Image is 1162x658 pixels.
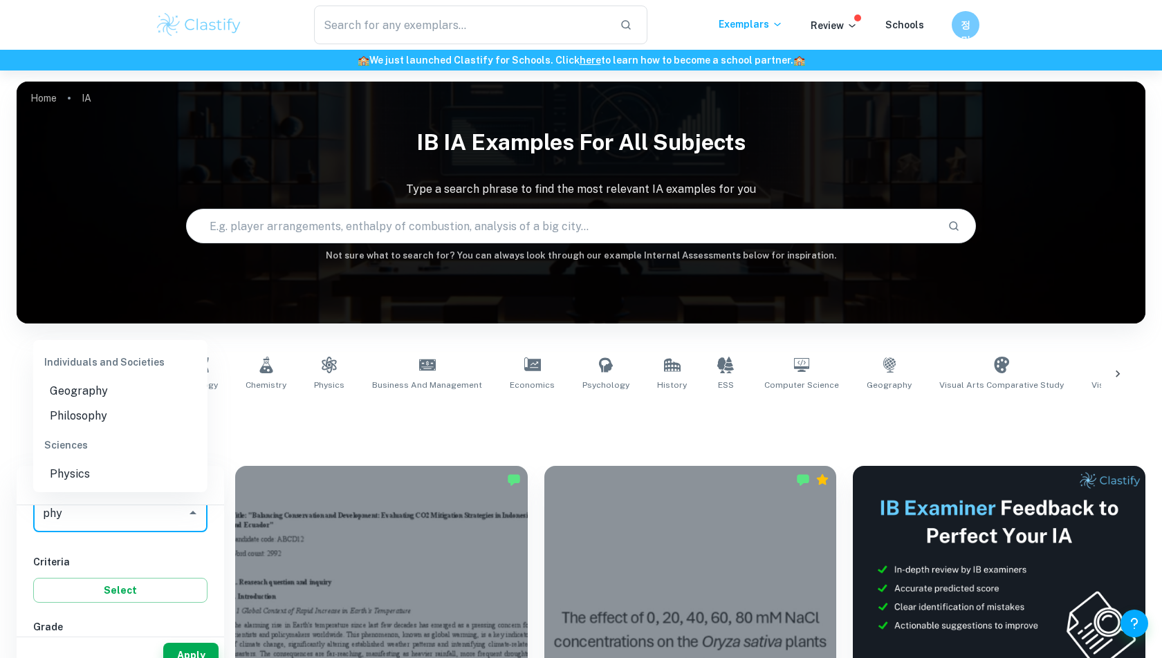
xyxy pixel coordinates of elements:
[33,578,207,603] button: Select
[657,379,687,391] span: History
[793,55,805,66] span: 🏫
[952,11,979,39] button: 정민
[314,379,344,391] span: Physics
[17,466,224,505] h6: Filter exemplars
[582,379,629,391] span: Psychology
[764,379,839,391] span: Computer Science
[17,249,1145,263] h6: Not sure what to search for? You can always look through our example Internal Assessments below f...
[155,11,243,39] img: Clastify logo
[580,55,601,66] a: here
[718,379,734,391] span: ESS
[939,379,1064,391] span: Visual Arts Comparative Study
[510,379,555,391] span: Economics
[796,473,810,487] img: Marked
[3,53,1159,68] h6: We just launched Clastify for Schools. Click to learn how to become a school partner.
[33,554,207,570] h6: Criteria
[73,408,1089,433] h1: All IA Examples
[33,619,207,634] h6: Grade
[33,429,207,462] div: Sciences
[183,503,203,523] button: Close
[942,214,966,238] button: Search
[719,17,783,32] p: Exemplars
[811,18,858,33] p: Review
[17,120,1145,164] h1: IB IA examples for all subjects
[33,379,207,404] li: Geography
[82,91,91,106] p: IA
[33,346,207,379] div: Individuals and Societies
[867,379,912,391] span: Geography
[314,6,609,44] input: Search for any exemplars...
[17,181,1145,198] p: Type a search phrase to find the most relevant IA examples for you
[33,404,207,429] li: Philosophy
[358,55,369,66] span: 🏫
[187,207,937,245] input: E.g. player arrangements, enthalpy of combustion, analysis of a big city...
[33,462,207,487] li: Physics
[372,379,482,391] span: Business and Management
[815,473,829,487] div: Premium
[246,379,286,391] span: Chemistry
[1120,610,1148,637] button: Help and Feedback
[30,88,57,108] a: Home
[958,17,974,32] h6: 정민
[885,19,924,30] a: Schools
[507,473,521,487] img: Marked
